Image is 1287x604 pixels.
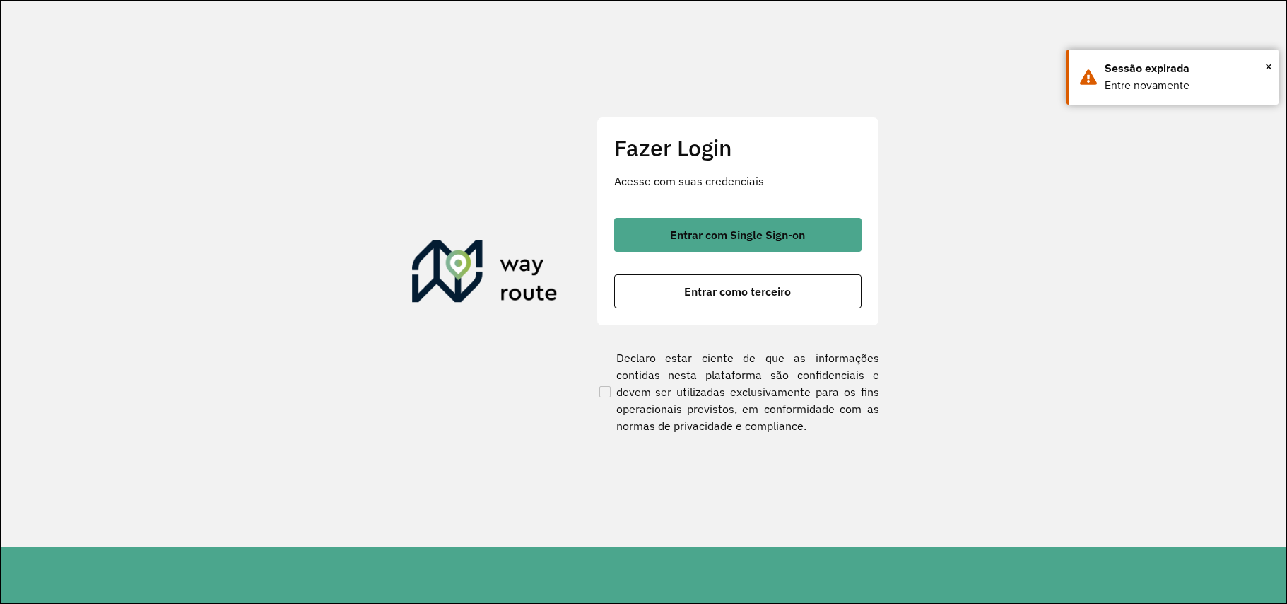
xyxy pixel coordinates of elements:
[597,349,879,434] label: Declaro estar ciente de que as informações contidas nesta plataforma são confidenciais e devem se...
[1105,60,1268,77] div: Sessão expirada
[614,134,862,161] h2: Fazer Login
[412,240,558,308] img: Roteirizador AmbevTech
[670,229,805,240] span: Entrar com Single Sign-on
[614,218,862,252] button: button
[614,274,862,308] button: button
[1105,77,1268,94] div: Entre novamente
[614,173,862,190] p: Acesse com suas credenciais
[1265,56,1272,77] button: Close
[684,286,791,297] span: Entrar como terceiro
[1265,56,1272,77] span: ×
